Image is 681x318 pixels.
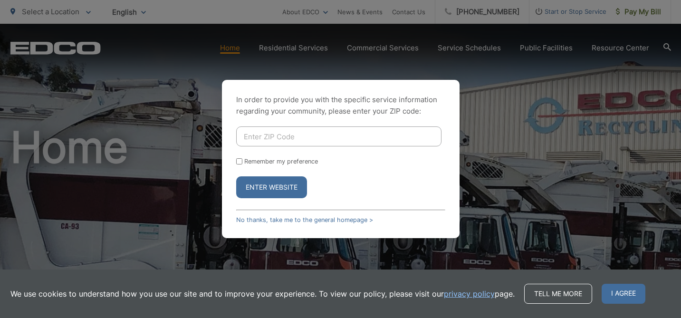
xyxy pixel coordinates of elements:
[524,284,592,304] a: Tell me more
[444,288,495,299] a: privacy policy
[236,94,445,117] p: In order to provide you with the specific service information regarding your community, please en...
[602,284,645,304] span: I agree
[236,216,373,223] a: No thanks, take me to the general homepage >
[244,158,318,165] label: Remember my preference
[236,176,307,198] button: Enter Website
[10,288,515,299] p: We use cookies to understand how you use our site and to improve your experience. To view our pol...
[236,126,441,146] input: Enter ZIP Code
